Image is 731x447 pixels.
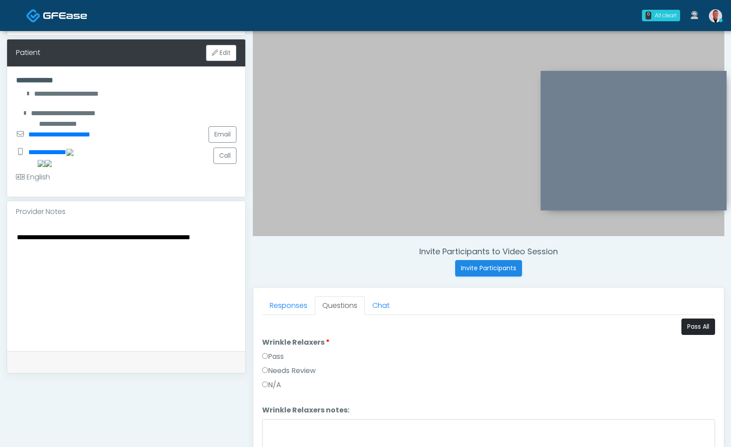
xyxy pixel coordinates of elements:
[26,8,41,23] img: Docovia
[38,160,45,167] img: phone.svg
[365,296,397,315] a: Chat
[7,201,245,222] div: Provider Notes
[262,367,268,373] input: Needs Review
[262,296,315,315] a: Responses
[213,148,236,164] button: Call
[262,337,330,348] label: Wrinkle Relaxers
[209,126,236,143] a: Email
[637,6,685,25] a: 0 All clear!
[45,158,52,168] span: Click to Send SMS
[655,12,677,19] div: All clear!
[16,47,40,58] div: Patient
[262,381,268,387] input: N/A
[262,365,316,376] label: Needs Review
[315,296,365,315] a: Questions
[66,147,73,157] a: Click to Call
[455,260,522,276] button: Invite Participants
[681,319,715,335] button: Pass All
[26,1,87,30] a: Docovia
[38,158,45,168] span: Click to call
[43,11,87,20] img: Docovia
[206,45,236,61] button: Edit
[262,405,349,416] label: Wrinkle Relaxers notes:
[262,353,268,359] input: Pass
[646,12,651,19] div: 0
[262,380,281,390] label: N/A
[66,149,73,156] img: voice-icon.svg
[16,172,50,183] div: English
[45,160,52,167] img: sms.svg
[709,9,722,23] img: Gerald Dungo
[7,4,34,30] button: Open LiveChat chat widget
[253,247,724,257] h4: Invite Participants to Video Session
[262,351,284,362] label: Pass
